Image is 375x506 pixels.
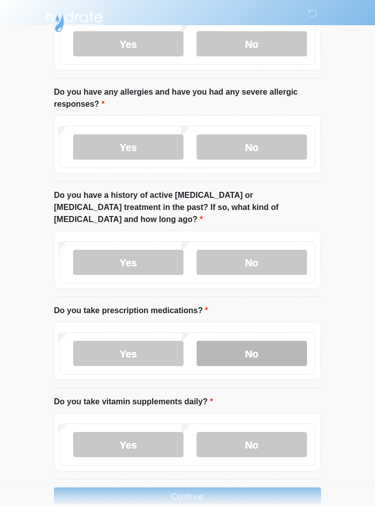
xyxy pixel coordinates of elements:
label: No [197,432,307,457]
label: Do you take vitamin supplements daily? [54,396,213,408]
label: No [197,341,307,366]
label: Yes [73,31,183,56]
label: Yes [73,134,183,160]
label: Do you have a history of active [MEDICAL_DATA] or [MEDICAL_DATA] treatment in the past? If so, wh... [54,189,321,226]
label: Do you take prescription medications? [54,305,208,317]
label: Yes [73,432,183,457]
label: Yes [73,341,183,366]
label: No [197,31,307,56]
img: Hydrate IV Bar - Flagstaff Logo [44,8,104,33]
label: Yes [73,250,183,275]
label: Do you have any allergies and have you had any severe allergic responses? [54,86,321,110]
label: No [197,134,307,160]
label: No [197,250,307,275]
